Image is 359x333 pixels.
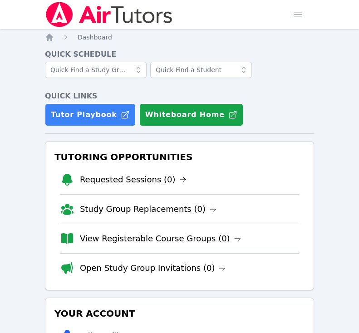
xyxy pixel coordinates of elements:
h3: Your Account [53,305,306,322]
a: Study Group Replacements (0) [80,203,216,215]
a: Requested Sessions (0) [80,173,187,186]
span: Dashboard [78,34,112,41]
a: Tutor Playbook [45,103,136,126]
nav: Breadcrumb [45,33,314,42]
a: Open Study Group Invitations (0) [80,262,226,274]
input: Quick Find a Study Group [45,62,147,78]
button: Whiteboard Home [139,103,243,126]
img: Air Tutors [45,2,173,27]
input: Quick Find a Student [150,62,252,78]
a: Dashboard [78,33,112,42]
h4: Quick Schedule [45,49,314,60]
h4: Quick Links [45,91,314,102]
a: View Registerable Course Groups (0) [80,232,241,245]
h3: Tutoring Opportunities [53,149,306,165]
